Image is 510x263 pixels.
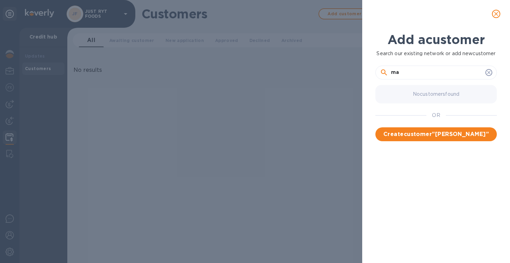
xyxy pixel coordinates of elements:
[432,112,440,119] p: OR
[375,127,497,141] button: Createcustomer"[PERSON_NAME]"
[388,32,485,47] b: Add a customer
[375,82,502,234] div: grid
[391,67,483,78] input: Search
[413,91,459,98] p: No customers found
[381,130,491,138] span: Create customer " [PERSON_NAME] "
[375,50,497,57] p: Search our existing network or add new customer
[488,6,504,22] button: close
